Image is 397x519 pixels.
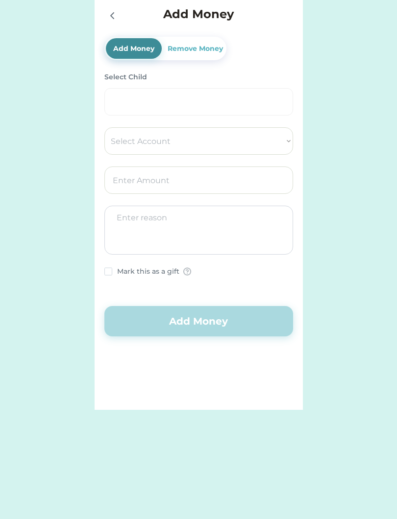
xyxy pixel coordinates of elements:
[117,266,179,277] div: Mark this as a gift
[163,5,234,23] h4: Add Money
[113,92,132,112] img: yH5BAEAAAAALAAAAAABAAEAAAIBRAA7
[111,44,156,54] div: Add Money
[166,44,225,54] div: Remove Money
[104,166,293,194] input: Enter Amount
[183,267,191,276] img: Group%2026910.png
[104,72,293,82] div: Select Child
[104,306,293,336] button: Add Money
